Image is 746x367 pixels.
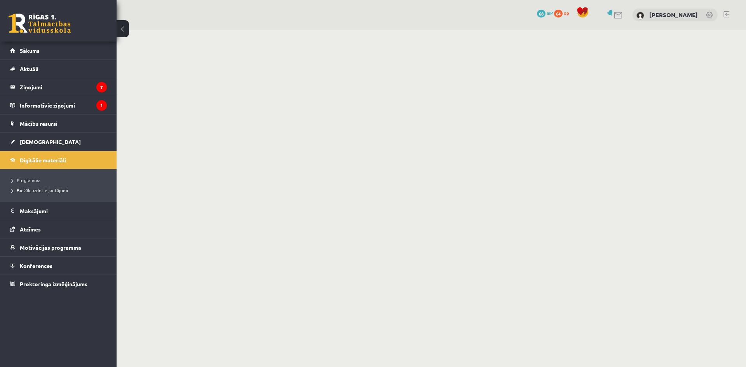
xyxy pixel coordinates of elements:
[10,220,107,238] a: Atzīmes
[10,42,107,59] a: Sākums
[20,244,81,251] span: Motivācijas programma
[96,82,107,92] i: 7
[20,262,52,269] span: Konferences
[9,14,71,33] a: Rīgas 1. Tālmācības vidusskola
[10,238,107,256] a: Motivācijas programma
[12,177,40,183] span: Programma
[10,275,107,293] a: Proktoringa izmēģinājums
[20,157,66,163] span: Digitālie materiāli
[10,115,107,132] a: Mācību resursi
[20,202,107,220] legend: Maksājumi
[564,10,569,16] span: xp
[20,138,81,145] span: [DEMOGRAPHIC_DATA]
[20,226,41,233] span: Atzīmes
[636,12,644,19] img: Edgars Kleinbergs
[554,10,573,16] a: 64 xp
[96,100,107,111] i: 1
[20,96,107,114] legend: Informatīvie ziņojumi
[20,47,40,54] span: Sākums
[10,202,107,220] a: Maksājumi
[649,11,698,19] a: [PERSON_NAME]
[554,10,563,17] span: 64
[10,151,107,169] a: Digitālie materiāli
[20,78,107,96] legend: Ziņojumi
[10,60,107,78] a: Aktuāli
[12,187,68,193] span: Biežāk uzdotie jautājumi
[10,133,107,151] a: [DEMOGRAPHIC_DATA]
[537,10,553,16] a: 68 mP
[12,187,109,194] a: Biežāk uzdotie jautājumi
[12,177,109,184] a: Programma
[20,65,38,72] span: Aktuāli
[10,257,107,275] a: Konferences
[20,120,58,127] span: Mācību resursi
[20,280,87,287] span: Proktoringa izmēģinājums
[10,78,107,96] a: Ziņojumi7
[10,96,107,114] a: Informatīvie ziņojumi1
[537,10,546,17] span: 68
[547,10,553,16] span: mP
